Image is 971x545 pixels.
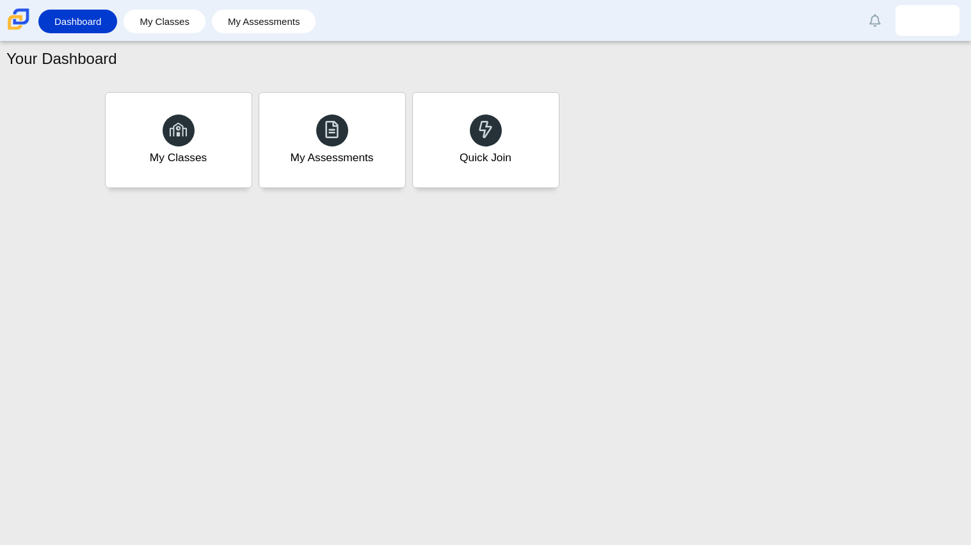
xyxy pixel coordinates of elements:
[917,10,938,31] img: rodrigo.esquivelle.Qouslq
[291,150,374,166] div: My Assessments
[5,6,32,33] img: Carmen School of Science & Technology
[861,6,889,35] a: Alerts
[6,48,117,70] h1: Your Dashboard
[259,92,406,188] a: My Assessments
[150,150,207,166] div: My Classes
[460,150,511,166] div: Quick Join
[412,92,559,188] a: Quick Join
[5,24,32,35] a: Carmen School of Science & Technology
[895,5,959,36] a: rodrigo.esquivelle.Qouslq
[130,10,199,33] a: My Classes
[218,10,310,33] a: My Assessments
[105,92,252,188] a: My Classes
[45,10,111,33] a: Dashboard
